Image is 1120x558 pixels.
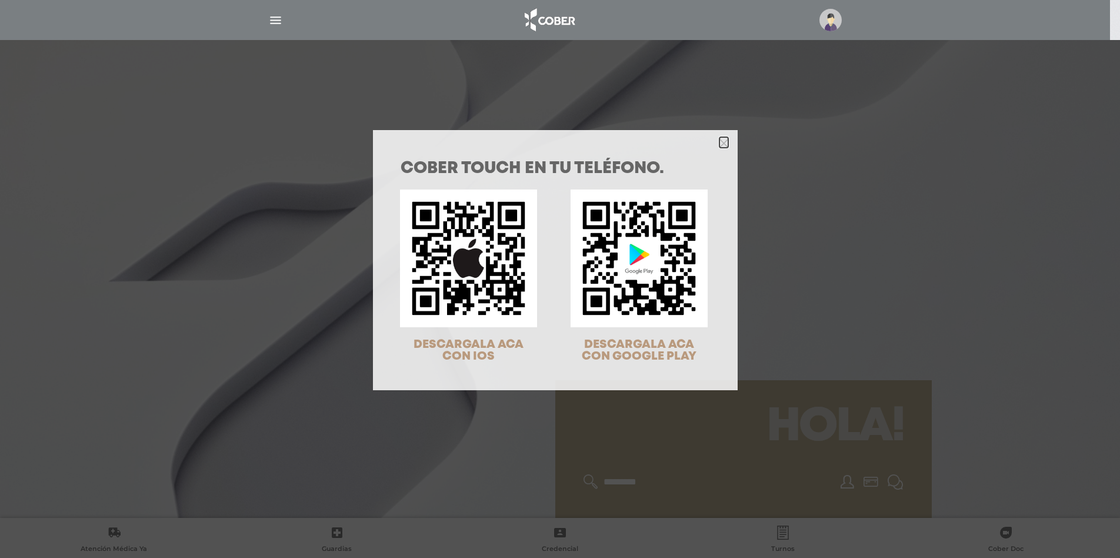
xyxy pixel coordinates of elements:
[401,161,710,177] h1: COBER TOUCH en tu teléfono.
[719,137,728,148] button: Close
[571,190,708,327] img: qr-code
[414,339,524,362] span: DESCARGALA ACA CON IOS
[400,190,537,327] img: qr-code
[582,339,696,362] span: DESCARGALA ACA CON GOOGLE PLAY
